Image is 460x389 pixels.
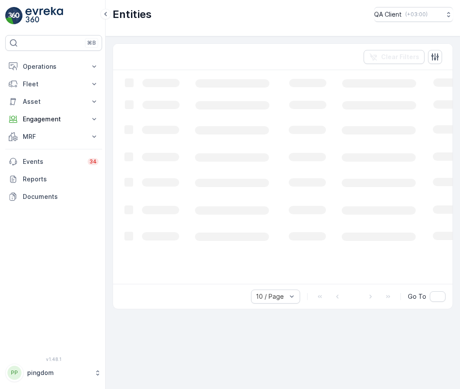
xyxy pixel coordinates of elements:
[405,11,428,18] p: ( +03:00 )
[5,128,102,145] button: MRF
[5,188,102,205] a: Documents
[374,10,402,19] p: QA Client
[408,292,426,301] span: Go To
[23,157,82,166] p: Events
[374,7,453,22] button: QA Client(+03:00)
[87,39,96,46] p: ⌘B
[5,93,102,110] button: Asset
[7,366,21,380] div: PP
[23,115,85,124] p: Engagement
[5,110,102,128] button: Engagement
[89,158,97,165] p: 34
[23,175,99,184] p: Reports
[27,368,90,377] p: pingdom
[5,58,102,75] button: Operations
[5,153,102,170] a: Events34
[381,53,419,61] p: Clear Filters
[23,132,85,141] p: MRF
[5,7,23,25] img: logo
[5,170,102,188] a: Reports
[23,97,85,106] p: Asset
[23,80,85,88] p: Fleet
[5,364,102,382] button: PPpingdom
[113,7,152,21] p: Entities
[364,50,425,64] button: Clear Filters
[25,7,63,25] img: logo_light-DOdMpM7g.png
[23,192,99,201] p: Documents
[5,75,102,93] button: Fleet
[5,357,102,362] span: v 1.48.1
[23,62,85,71] p: Operations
